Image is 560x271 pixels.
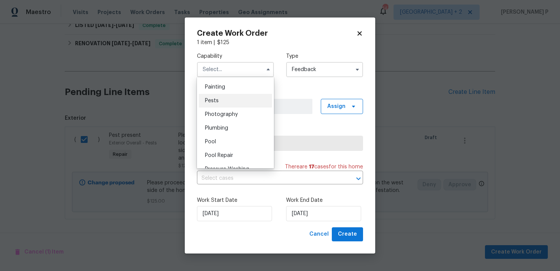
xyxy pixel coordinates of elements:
span: Pests [205,98,219,103]
span: Cancel [309,230,329,239]
button: Hide options [264,65,273,74]
label: Type [286,52,363,60]
label: Trade Partner [197,126,363,134]
span: Photography [205,112,238,117]
button: Create [332,227,363,241]
button: Open [353,173,364,184]
label: Work Order Manager [197,89,363,97]
input: Select cases [197,173,342,184]
h2: Create Work Order [197,30,356,37]
span: Painting [205,84,225,90]
input: M/D/YYYY [197,206,272,221]
button: Cancel [306,227,332,241]
label: Work End Date [286,197,363,204]
input: M/D/YYYY [286,206,361,221]
span: $ 125 [217,40,229,45]
button: Show options [353,65,362,74]
span: Pool Repair [205,153,233,158]
span: Select trade partner [203,139,357,147]
span: There are case s for this home [285,163,363,171]
span: Create [338,230,357,239]
span: Plumbing [205,125,228,131]
span: Assign [327,103,346,110]
label: Capability [197,52,274,60]
label: Work Start Date [197,197,274,204]
input: Select... [286,62,363,77]
div: 1 item | [197,39,363,46]
span: Pool [205,139,216,144]
span: 17 [309,164,314,170]
span: Pressure Washing [205,166,249,172]
input: Select... [197,62,274,77]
